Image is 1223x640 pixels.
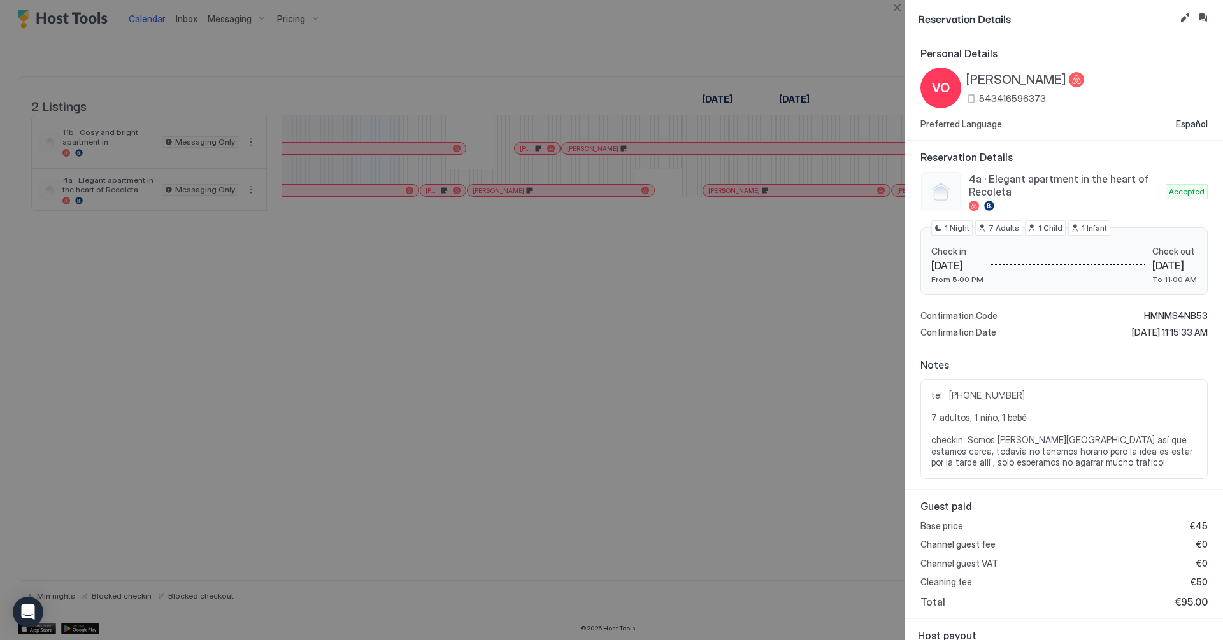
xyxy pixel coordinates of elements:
[920,595,945,608] span: Total
[918,10,1175,26] span: Reservation Details
[920,359,1208,371] span: Notes
[1144,310,1208,322] span: HMNMS4NB53
[931,259,983,272] span: [DATE]
[920,47,1208,60] span: Personal Details
[1152,246,1197,257] span: Check out
[1082,222,1107,234] span: 1 Infant
[920,576,972,588] span: Cleaning fee
[1196,558,1208,569] span: €0
[1191,576,1208,588] span: €50
[1152,274,1197,284] span: To 11:00 AM
[920,310,998,322] span: Confirmation Code
[1132,327,1208,338] span: [DATE] 11:15:33 AM
[1038,222,1062,234] span: 1 Child
[932,78,950,97] span: VO
[1175,595,1208,608] span: €95.00
[979,93,1046,104] span: 543416596373
[920,151,1208,164] span: Reservation Details
[931,246,983,257] span: Check in
[969,173,1161,198] span: 4a · Elegant apartment in the heart of Recoleta
[920,539,996,550] span: Channel guest fee
[1195,10,1210,25] button: Inbox
[920,558,998,569] span: Channel guest VAT
[920,500,1208,513] span: Guest paid
[931,390,1197,468] span: tel: [PHONE_NUMBER] 7 adultos, 1 niño, 1 bebé checkin: Somos [PERSON_NAME][GEOGRAPHIC_DATA] así q...
[945,222,969,234] span: 1 Night
[13,597,43,627] div: Open Intercom Messenger
[1177,10,1192,25] button: Edit reservation
[966,72,1066,88] span: [PERSON_NAME]
[920,327,996,338] span: Confirmation Date
[1196,539,1208,550] span: €0
[920,520,963,532] span: Base price
[1190,520,1208,532] span: €45
[931,274,983,284] span: From 5:00 PM
[1169,186,1205,197] span: Accepted
[1152,259,1197,272] span: [DATE]
[989,222,1019,234] span: 7 Adults
[920,118,1002,130] span: Preferred Language
[1176,118,1208,130] span: Español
